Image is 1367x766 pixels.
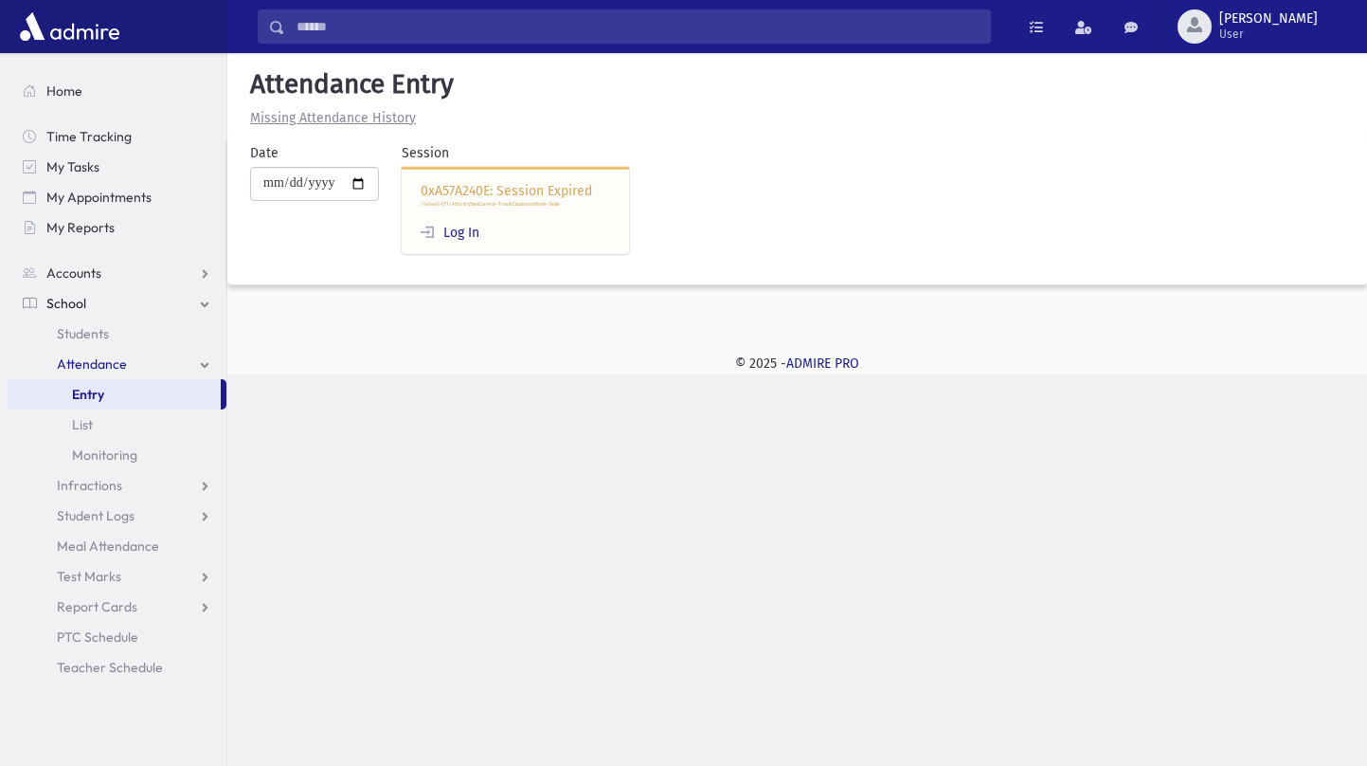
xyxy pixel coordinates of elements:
a: My Tasks [8,152,226,182]
a: Accounts [8,258,226,288]
span: Meal Attendance [57,538,159,555]
h5: Attendance Entry [243,68,1352,100]
span: Attendance [57,356,127,373]
a: List [8,410,226,440]
a: PTC Schedule [8,622,226,652]
a: Missing Attendance History [243,110,416,126]
div: © 2025 - [258,354,1337,374]
span: List [72,416,93,433]
a: Entry [8,379,221,410]
a: Test Marks [8,561,226,592]
span: [PERSON_NAME] [1219,11,1318,27]
div: 0xA57A240E: Session Expired [402,167,629,255]
label: Session [402,143,449,163]
img: AdmirePro [15,8,124,46]
a: School [8,288,226,319]
span: User [1219,27,1318,42]
span: Entry [72,386,104,403]
a: ADMIRE PRO [786,356,859,372]
span: Monitoring [72,447,137,464]
a: Attendance [8,349,226,379]
a: Monitoring [8,440,226,470]
span: Test Marks [57,568,121,585]
a: Report Cards [8,592,226,622]
span: My Reports [46,219,115,236]
span: Infractions [57,477,122,494]
a: Student Logs [8,501,226,531]
span: Student Logs [57,507,135,524]
p: /School/ATT/AttEntry?sesCurrent=True&ClassroomMode=False [421,201,610,209]
a: My Reports [8,212,226,243]
span: PTC Schedule [57,629,138,646]
span: Accounts [46,264,101,282]
a: Students [8,319,226,349]
span: My Tasks [46,158,99,175]
a: Home [8,76,226,106]
a: Log In [421,225,479,241]
span: School [46,295,86,312]
span: Report Cards [57,598,137,615]
span: Students [57,325,109,342]
span: My Appointments [46,189,152,206]
input: Search [285,9,990,44]
span: Home [46,82,82,100]
label: Date [250,143,279,163]
u: Missing Attendance History [250,110,416,126]
span: Time Tracking [46,128,132,145]
span: Teacher Schedule [57,659,163,676]
a: My Appointments [8,182,226,212]
a: Meal Attendance [8,531,226,561]
a: Infractions [8,470,226,501]
a: Time Tracking [8,121,226,152]
a: Teacher Schedule [8,652,226,683]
